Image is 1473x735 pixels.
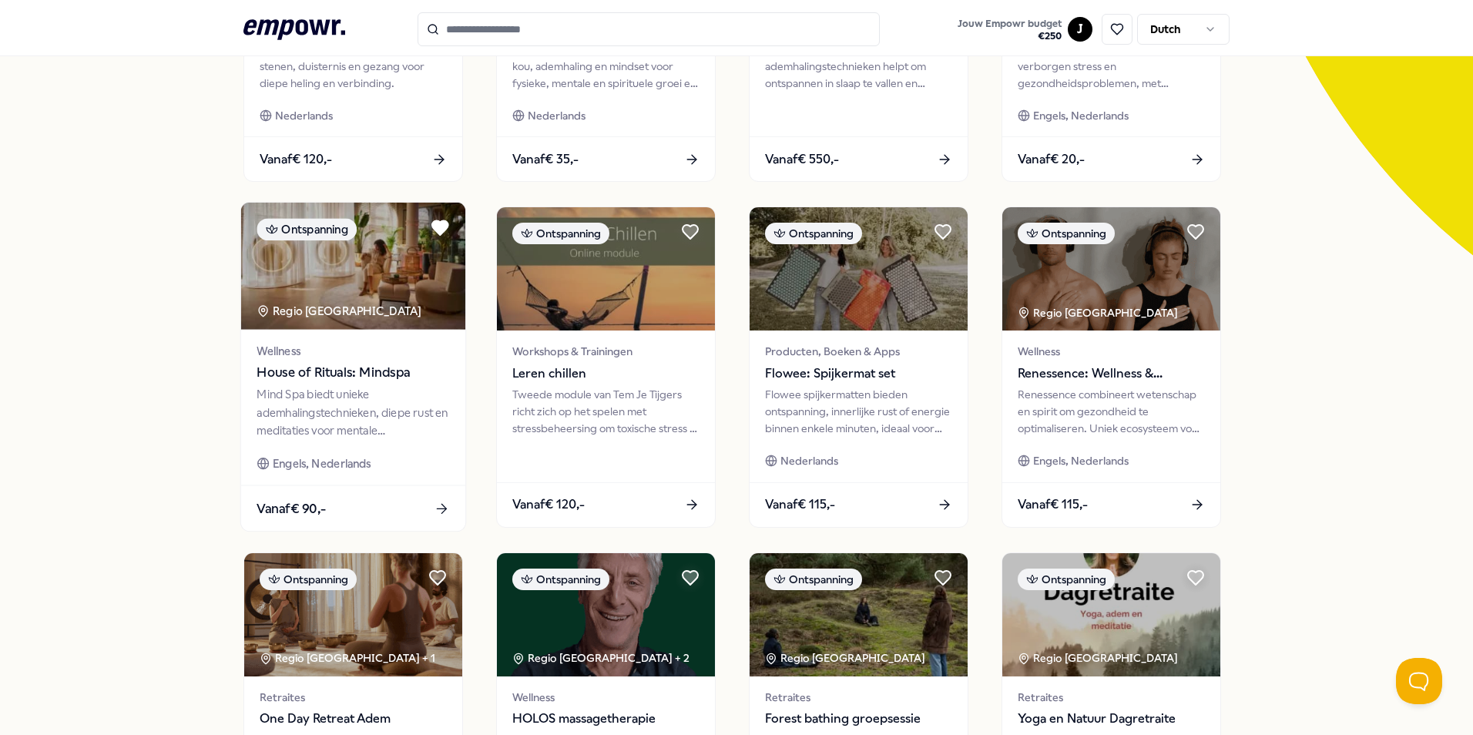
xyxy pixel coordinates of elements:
span: Wellness [1018,343,1205,360]
div: Regio [GEOGRAPHIC_DATA] [765,649,928,666]
div: Regio [GEOGRAPHIC_DATA] [1018,649,1180,666]
span: € 250 [958,30,1062,42]
span: One Day Retreat Adem [260,709,447,729]
div: Ontspanning [765,569,862,590]
img: package image [497,207,715,331]
div: Renessence combineert wetenschap en spirit om gezondheid te optimaliseren. Uniek ecosysteem voor ... [1018,386,1205,438]
span: Engels, Nederlands [1033,107,1129,124]
span: Leren chillen [512,364,700,384]
div: Regio [GEOGRAPHIC_DATA] + 1 [260,649,435,666]
span: Retraites [260,689,447,706]
span: Vanaf € 120,- [260,149,332,169]
span: Vanaf € 115,- [1018,495,1088,515]
span: Wellness [257,342,449,360]
div: Ontspanning [765,223,862,244]
a: package imageOntspanningProducten, Boeken & AppsFlowee: Spijkermat setFlowee spijkermatten bieden... [749,206,968,527]
a: package imageOntspanningWorkshops & TrainingenLeren chillenTweede module van Tem Je Tijgers richt... [496,206,716,527]
span: Retraites [765,689,952,706]
a: package imageOntspanningRegio [GEOGRAPHIC_DATA] WellnessRenessence: Wellness & MindfulnessRenesse... [1002,206,1221,527]
div: Regio [GEOGRAPHIC_DATA] + 2 [512,649,690,666]
span: Nederlands [528,107,586,124]
span: Vanaf € 20,- [1018,149,1085,169]
img: package image [750,553,968,676]
div: Mind Spa biedt unieke ademhalingstechnieken, diepe rust en meditaties voor mentale stressverlicht... [257,386,449,439]
span: Wellness [512,689,700,706]
div: Tweede module van Tem Je Tijgers richt zich op het spelen met stressbeheersing om toxische stress... [512,386,700,438]
span: Vanaf € 120,- [512,495,585,515]
div: Regio [GEOGRAPHIC_DATA] [1018,304,1180,321]
input: Search for products, categories or subcategories [418,12,880,46]
button: Jouw Empowr budget€250 [955,15,1065,45]
button: J [1068,17,1092,42]
div: Gabor Maté toont de connectie tussen verborgen stress en gezondheidsproblemen, met wetenschappeli... [1018,40,1205,92]
span: Workshops & Trainingen [512,343,700,360]
div: [PERSON_NAME] Methode: gebruik kou, ademhaling en mindset voor fysieke, mentale en spirituele gro... [512,40,700,92]
span: Engels, Nederlands [273,455,371,473]
span: Retraites [1018,689,1205,706]
img: package image [750,207,968,331]
span: Renessence: Wellness & Mindfulness [1018,364,1205,384]
span: Nederlands [275,107,333,124]
span: Flowee: Spijkermat set [765,364,952,384]
span: Vanaf € 90,- [257,498,326,519]
span: Producten, Boeken & Apps [765,343,952,360]
span: Vanaf € 550,- [765,149,839,169]
span: HOLOS massagetherapie [512,709,700,729]
div: Ontspanning [257,219,357,241]
div: Ontspanning [512,569,609,590]
span: Vanaf € 115,- [765,495,835,515]
img: package image [1002,207,1220,331]
div: Ontspanning [512,223,609,244]
div: Slaaprobot die met ademhalingstechnieken helpt om ontspannen in slaap te vallen en verfrist wakke... [765,40,952,92]
div: Ontspanning [1018,223,1115,244]
div: Flowee spijkermatten bieden ontspanning, innerlijke rust of energie binnen enkele minuten, ideaal... [765,386,952,438]
a: Jouw Empowr budget€250 [951,13,1068,45]
img: package image [244,553,462,676]
img: package image [241,203,465,330]
iframe: Help Scout Beacon - Open [1396,658,1442,704]
img: package image [1002,553,1220,676]
span: Jouw Empowr budget [958,18,1062,30]
div: Zweethut in de natuur, met hete stenen, duisternis en gezang voor diepe heling en verbinding. [260,40,447,92]
span: Vanaf € 35,- [512,149,579,169]
div: Regio [GEOGRAPHIC_DATA] [257,303,424,321]
a: package imageOntspanningRegio [GEOGRAPHIC_DATA] WellnessHouse of Rituals: MindspaMind Spa biedt u... [240,202,467,532]
span: Yoga en Natuur Dagretraite [1018,709,1205,729]
span: Engels, Nederlands [1033,452,1129,469]
span: Forest bathing groepsessie [765,709,952,729]
div: Ontspanning [1018,569,1115,590]
span: Nederlands [780,452,838,469]
div: Ontspanning [260,569,357,590]
img: package image [497,553,715,676]
span: House of Rituals: Mindspa [257,363,449,383]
